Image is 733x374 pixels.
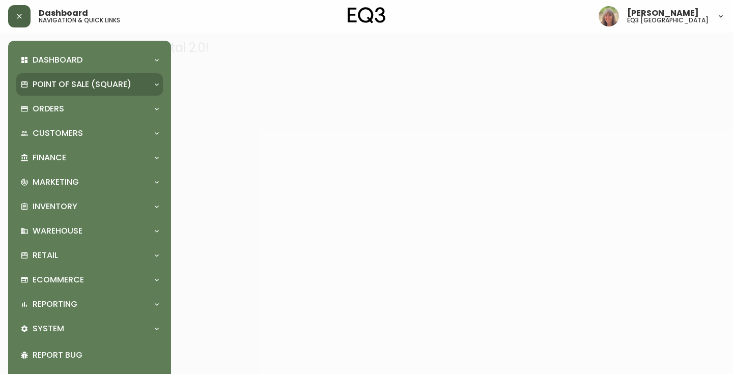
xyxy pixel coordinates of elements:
p: Report Bug [33,350,159,361]
p: Retail [33,250,58,261]
p: Finance [33,152,66,163]
p: Inventory [33,201,77,212]
div: Dashboard [16,49,163,71]
div: Finance [16,147,163,169]
p: Point of Sale (Square) [33,79,131,90]
p: Orders [33,103,64,114]
div: Reporting [16,293,163,315]
div: System [16,318,163,340]
img: logo [348,7,385,23]
span: [PERSON_NAME] [627,9,699,17]
div: Point of Sale (Square) [16,73,163,96]
span: Dashboard [39,9,88,17]
p: Marketing [33,177,79,188]
p: System [33,323,64,334]
div: Retail [16,244,163,267]
p: Warehouse [33,225,82,237]
div: Inventory [16,195,163,218]
p: Ecommerce [33,274,84,285]
h5: navigation & quick links [39,17,120,23]
p: Customers [33,128,83,139]
div: Report Bug [16,342,163,368]
div: Customers [16,122,163,145]
div: Orders [16,98,163,120]
p: Reporting [33,299,77,310]
div: Marketing [16,171,163,193]
h5: eq3 [GEOGRAPHIC_DATA] [627,17,709,23]
img: ORIGINAL.jpg [599,6,619,26]
p: Dashboard [33,54,82,66]
div: Ecommerce [16,269,163,291]
div: Warehouse [16,220,163,242]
